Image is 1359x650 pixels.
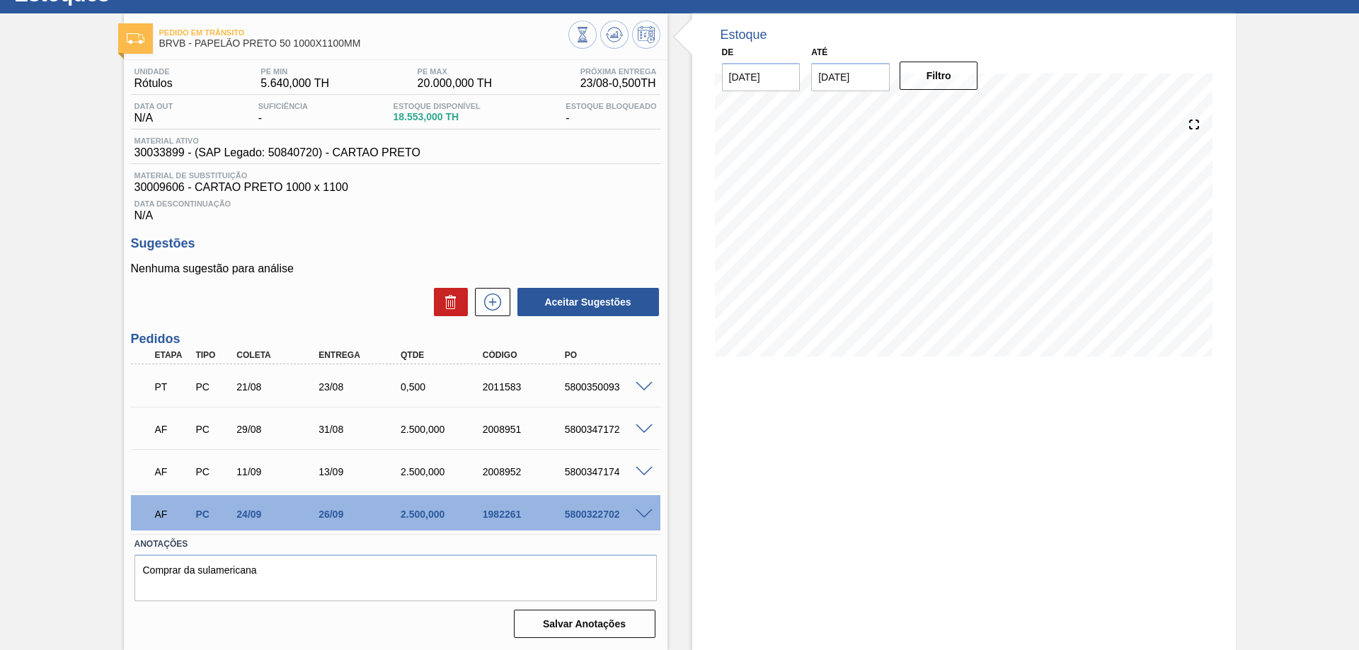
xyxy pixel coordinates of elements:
[233,509,325,520] div: 24/09/2025
[134,555,657,601] textarea: Comprar da sulamericana
[131,262,660,275] p: Nenhuma sugestão para análise
[134,77,173,90] span: Rótulos
[510,286,660,318] div: Aceitar Sugestões
[151,456,194,487] div: Aguardando Faturamento
[151,414,194,445] div: Aguardando Faturamento
[315,424,407,435] div: 31/08/2025
[192,424,234,435] div: Pedido de Compra
[394,102,481,110] span: Estoque Disponível
[192,381,234,393] div: Pedido de Compra
[562,102,660,124] div: -
[811,63,890,91] input: dd/mm/yyyy
[258,102,308,110] span: Suficiência
[479,381,571,393] div: 2011583
[600,21,629,49] button: Atualizar Gráfico
[159,38,568,49] span: BRVB - PAPELÃO PRETO 50 1000X1100MM
[134,146,420,159] span: 30033899 - (SAP Legado: 50840720) - CARTAO PRETO
[134,102,173,110] span: Data out
[397,466,489,477] div: 2.500,000
[155,424,190,435] p: AF
[418,77,493,90] span: 20.000,000 TH
[151,499,194,530] div: Aguardando Faturamento
[233,381,325,393] div: 21/08/2025
[397,350,489,360] div: Qtde
[155,466,190,477] p: AF
[479,509,571,520] div: 1982261
[233,424,325,435] div: 29/08/2025
[561,350,653,360] div: PO
[397,381,489,393] div: 0,500
[418,67,493,76] span: PE MAX
[159,28,568,37] span: Pedido em Trânsito
[155,381,190,393] p: PT
[134,171,657,180] span: Material de Substituição
[561,466,653,477] div: 5800347174
[479,424,571,435] div: 2008951
[721,28,767,42] div: Estoque
[315,381,407,393] div: 23/08/2025
[192,350,234,360] div: Tipo
[517,288,659,316] button: Aceitar Sugestões
[134,534,657,555] label: Anotações
[151,350,194,360] div: Etapa
[127,33,144,44] img: Ícone
[561,509,653,520] div: 5800322702
[561,424,653,435] div: 5800347172
[131,194,660,222] div: N/A
[155,509,190,520] p: AF
[397,509,489,520] div: 2.500,000
[131,102,177,124] div: N/A
[134,67,173,76] span: Unidade
[568,21,597,49] button: Visão Geral dos Estoques
[900,62,978,90] button: Filtro
[566,102,656,110] span: Estoque Bloqueado
[255,102,311,124] div: -
[315,509,407,520] div: 26/09/2025
[479,466,571,477] div: 2008952
[192,509,234,520] div: Pedido de Compra
[632,21,660,49] button: Programar Estoque
[134,137,420,145] span: Material ativo
[427,288,468,316] div: Excluir Sugestões
[131,332,660,347] h3: Pedidos
[580,77,657,90] span: 23/08 - 0,500 TH
[233,350,325,360] div: Coleta
[151,371,194,402] div: Pedido em Trânsito
[561,381,653,393] div: 5800350093
[811,47,827,57] label: Até
[468,288,510,316] div: Nova sugestão
[260,77,329,90] span: 5.640,000 TH
[233,466,325,477] div: 11/09/2025
[397,424,489,435] div: 2.500,000
[134,199,657,208] span: Data Descontinuação
[134,181,657,194] span: 30009606 - CARTAO PRETO 1000 x 1100
[394,112,481,122] span: 18.553,000 TH
[315,350,407,360] div: Entrega
[131,236,660,251] h3: Sugestões
[580,67,657,76] span: Próxima Entrega
[260,67,329,76] span: PE MIN
[192,466,234,477] div: Pedido de Compra
[315,466,407,477] div: 13/09/2025
[514,610,655,638] button: Salvar Anotações
[722,47,734,57] label: De
[479,350,571,360] div: Código
[722,63,801,91] input: dd/mm/yyyy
